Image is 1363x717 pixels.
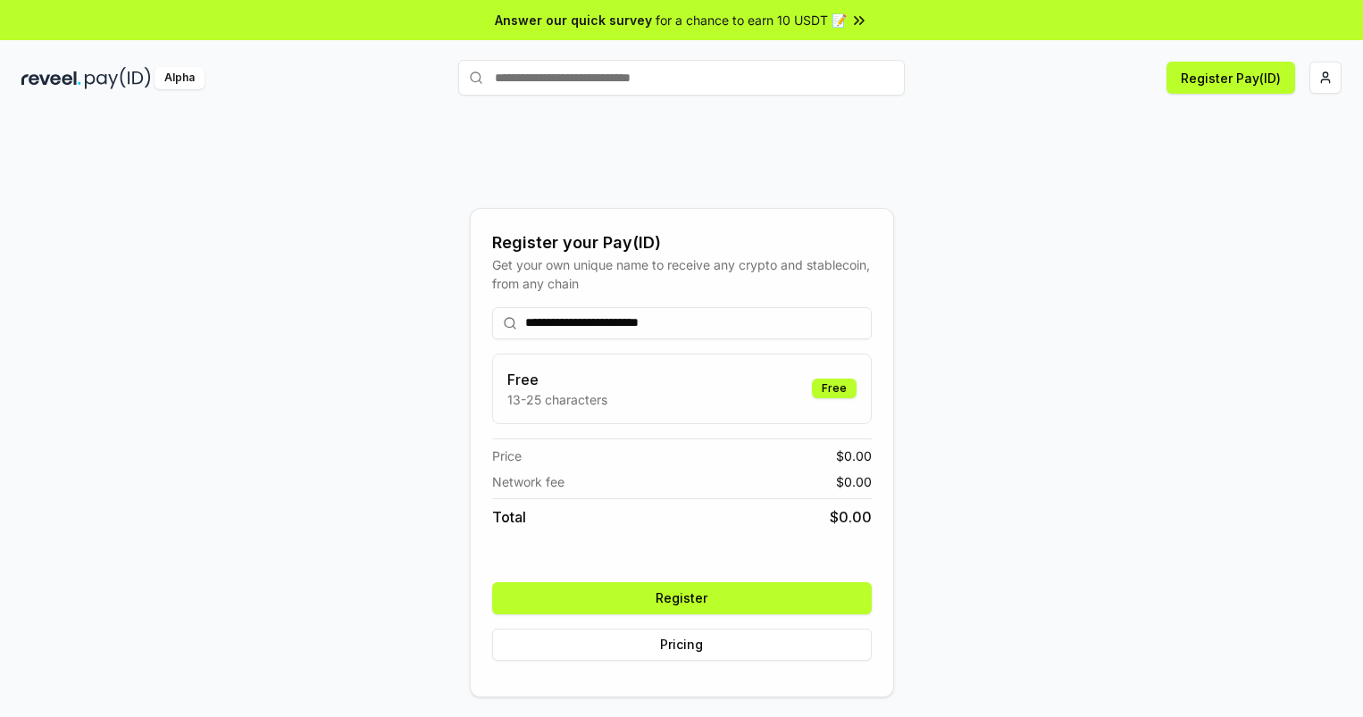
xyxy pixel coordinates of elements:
[812,379,857,398] div: Free
[830,506,872,528] span: $ 0.00
[507,390,607,409] p: 13-25 characters
[85,67,151,89] img: pay_id
[656,11,847,29] span: for a chance to earn 10 USDT 📝
[492,629,872,661] button: Pricing
[492,506,526,528] span: Total
[492,446,522,465] span: Price
[495,11,652,29] span: Answer our quick survey
[836,446,872,465] span: $ 0.00
[836,472,872,491] span: $ 0.00
[507,369,607,390] h3: Free
[21,67,81,89] img: reveel_dark
[492,230,872,255] div: Register your Pay(ID)
[155,67,205,89] div: Alpha
[492,472,564,491] span: Network fee
[1166,62,1295,94] button: Register Pay(ID)
[492,255,872,293] div: Get your own unique name to receive any crypto and stablecoin, from any chain
[492,582,872,614] button: Register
